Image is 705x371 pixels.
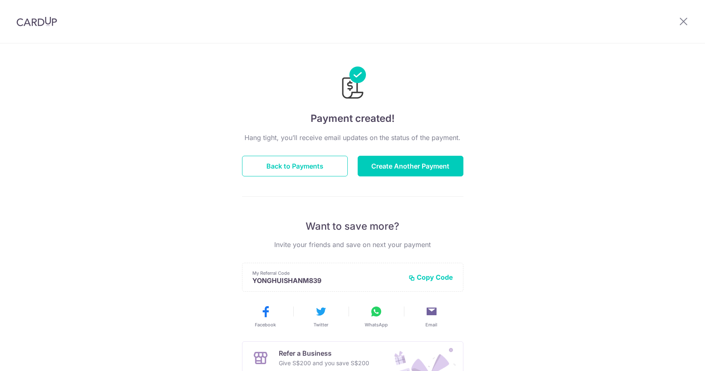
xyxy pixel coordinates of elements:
[255,321,276,328] span: Facebook
[242,240,463,250] p: Invite your friends and save on next your payment
[297,305,345,328] button: Twitter
[313,321,328,328] span: Twitter
[339,67,366,101] img: Payments
[365,321,388,328] span: WhatsApp
[17,17,57,26] img: CardUp
[352,305,401,328] button: WhatsApp
[242,133,463,143] p: Hang tight, you’ll receive email updates on the status of the payment.
[279,348,369,358] p: Refer a Business
[407,305,456,328] button: Email
[425,321,437,328] span: Email
[252,270,402,276] p: My Referral Code
[242,111,463,126] h4: Payment created!
[408,273,453,281] button: Copy Code
[252,276,402,285] p: YONGHUISHANM839
[279,358,369,368] p: Give S$200 and you save S$200
[242,156,348,176] button: Back to Payments
[242,220,463,233] p: Want to save more?
[358,156,463,176] button: Create Another Payment
[241,305,290,328] button: Facebook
